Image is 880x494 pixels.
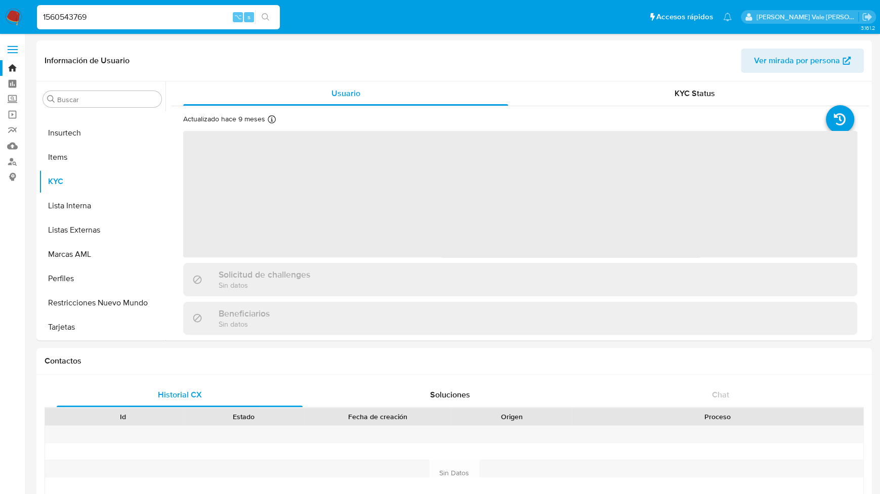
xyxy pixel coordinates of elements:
button: Restricciones Nuevo Mundo [39,291,165,315]
div: Proceso [579,412,856,422]
p: Sin datos [219,319,270,329]
button: KYC [39,169,165,194]
a: Notificaciones [723,13,732,21]
h1: Información de Usuario [45,56,130,66]
span: Accesos rápidos [656,12,713,22]
div: Id [70,412,176,422]
p: Sin datos [219,280,310,290]
input: Buscar [57,95,157,104]
span: ⌥ [234,12,241,22]
div: Estado [190,412,297,422]
input: Buscar usuario o caso... [37,11,280,24]
span: s [247,12,250,22]
p: rene.vale@mercadolibre.com [757,12,859,22]
button: Perfiles [39,266,165,291]
button: Marcas AML [39,242,165,266]
button: Items [39,145,165,169]
button: Ver mirada por persona [741,49,864,73]
div: BeneficiariosSin datos [183,302,857,335]
button: Lista Interna [39,194,165,218]
span: KYC Status [675,87,715,99]
span: Ver mirada por persona [754,49,840,73]
span: ‌ [183,131,857,257]
button: Tarjetas [39,315,165,339]
p: Actualizado hace 9 meses [183,114,265,124]
span: Chat [712,389,729,400]
div: Fecha de creación [311,412,444,422]
button: Listas Externas [39,218,165,242]
div: Solicitud de challengesSin datos [183,263,857,296]
div: Origen [458,412,565,422]
h1: Contactos [45,356,864,366]
h3: Beneficiarios [219,308,270,319]
span: Usuario [331,87,360,99]
span: Soluciones [430,389,470,400]
h3: Solicitud de challenges [219,269,310,280]
button: Insurtech [39,121,165,145]
a: Salir [862,12,872,22]
button: search-icon [255,10,276,24]
button: Buscar [47,95,55,103]
span: Historial CX [158,389,202,400]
